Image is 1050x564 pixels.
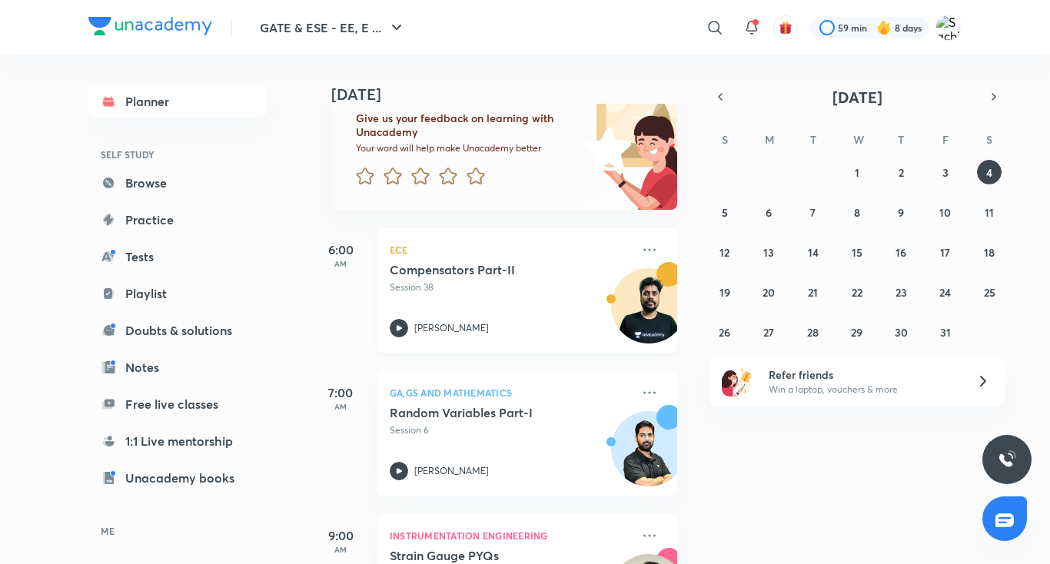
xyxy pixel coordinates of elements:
[713,320,737,344] button: October 26, 2025
[756,240,781,264] button: October 13, 2025
[889,240,913,264] button: October 16, 2025
[935,15,962,41] img: Sachin Sonkar
[933,160,958,184] button: October 3, 2025
[88,204,267,235] a: Practice
[713,240,737,264] button: October 12, 2025
[851,325,862,340] abbr: October 29, 2025
[854,205,860,220] abbr: October 8, 2025
[801,280,826,304] button: October 21, 2025
[845,320,869,344] button: October 29, 2025
[612,420,686,493] img: Avatar
[853,132,864,147] abbr: Wednesday
[763,285,775,300] abbr: October 20, 2025
[390,405,581,420] h5: Random Variables Part-I
[390,280,631,294] p: Session 38
[895,325,908,340] abbr: October 30, 2025
[612,277,686,350] img: Avatar
[985,205,994,220] abbr: October 11, 2025
[722,205,728,220] abbr: October 5, 2025
[88,241,267,272] a: Tests
[986,132,992,147] abbr: Saturday
[876,20,892,35] img: streak
[88,518,267,544] h6: ME
[808,285,818,300] abbr: October 21, 2025
[899,165,904,180] abbr: October 2, 2025
[845,160,869,184] button: October 1, 2025
[810,132,816,147] abbr: Tuesday
[533,87,677,210] img: feedback_image
[356,111,580,139] h6: Give us your feedback on learning with Unacademy
[769,367,958,383] h6: Refer friends
[88,463,267,493] a: Unacademy books
[331,85,693,104] h4: [DATE]
[889,280,913,304] button: October 23, 2025
[933,320,958,344] button: October 31, 2025
[414,464,489,478] p: [PERSON_NAME]
[845,240,869,264] button: October 15, 2025
[986,165,992,180] abbr: October 4, 2025
[713,200,737,224] button: October 5, 2025
[942,132,949,147] abbr: Friday
[984,245,995,260] abbr: October 18, 2025
[88,315,267,346] a: Doubts & solutions
[766,205,772,220] abbr: October 6, 2025
[719,285,730,300] abbr: October 19, 2025
[810,205,816,220] abbr: October 7, 2025
[88,141,267,168] h6: SELF STUDY
[310,241,371,259] h5: 6:00
[977,240,1002,264] button: October 18, 2025
[801,320,826,344] button: October 28, 2025
[763,325,774,340] abbr: October 27, 2025
[889,320,913,344] button: October 30, 2025
[855,165,859,180] abbr: October 1, 2025
[939,285,951,300] abbr: October 24, 2025
[310,526,371,545] h5: 9:00
[88,168,267,198] a: Browse
[390,262,581,277] h5: Compensators Part-II
[722,132,728,147] abbr: Sunday
[801,240,826,264] button: October 14, 2025
[251,12,415,43] button: GATE & ESE - EE, E ...
[310,545,371,554] p: AM
[88,278,267,309] a: Playlist
[88,86,267,117] a: Planner
[977,280,1002,304] button: October 25, 2025
[756,200,781,224] button: October 6, 2025
[779,21,792,35] img: avatar
[390,383,631,402] p: GA,GS and Mathematics
[414,321,489,335] p: [PERSON_NAME]
[773,15,798,40] button: avatar
[832,87,882,108] span: [DATE]
[88,426,267,456] a: 1:1 Live mentorship
[898,132,904,147] abbr: Thursday
[88,17,212,39] a: Company Logo
[933,240,958,264] button: October 17, 2025
[390,241,631,259] p: ECE
[763,245,774,260] abbr: October 13, 2025
[998,450,1016,469] img: ttu
[984,285,995,300] abbr: October 25, 2025
[933,200,958,224] button: October 10, 2025
[88,17,212,35] img: Company Logo
[895,245,906,260] abbr: October 16, 2025
[889,200,913,224] button: October 9, 2025
[852,245,862,260] abbr: October 15, 2025
[942,165,949,180] abbr: October 3, 2025
[310,383,371,402] h5: 7:00
[889,160,913,184] button: October 2, 2025
[88,389,267,420] a: Free live classes
[731,86,983,108] button: [DATE]
[940,325,951,340] abbr: October 31, 2025
[801,200,826,224] button: October 7, 2025
[977,200,1002,224] button: October 11, 2025
[88,352,267,383] a: Notes
[933,280,958,304] button: October 24, 2025
[808,245,819,260] abbr: October 14, 2025
[845,200,869,224] button: October 8, 2025
[722,366,753,396] img: referral
[756,280,781,304] button: October 20, 2025
[719,325,730,340] abbr: October 26, 2025
[769,383,958,396] p: Win a laptop, vouchers & more
[807,325,819,340] abbr: October 28, 2025
[310,259,371,268] p: AM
